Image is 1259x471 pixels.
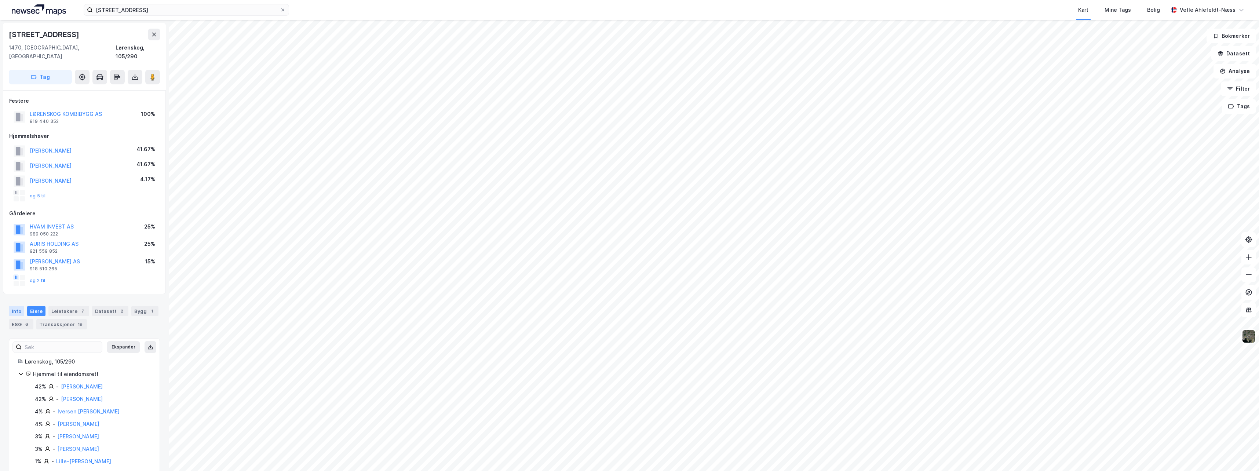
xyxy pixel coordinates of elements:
[1222,99,1256,114] button: Tags
[1211,46,1256,61] button: Datasett
[25,357,151,366] div: Lørenskog, 105/290
[48,306,89,316] div: Leietakere
[30,118,59,124] div: 819 440 352
[1180,6,1236,14] div: Vetle Ahlefeldt-Næss
[76,321,84,328] div: 19
[1221,81,1256,96] button: Filter
[53,407,55,416] div: -
[145,257,155,266] div: 15%
[33,370,151,379] div: Hjemmel til eiendomsrett
[30,248,58,254] div: 921 559 852
[12,4,66,15] img: logo.a4113a55bc3d86da70a041830d287a7e.svg
[144,240,155,248] div: 25%
[27,306,45,316] div: Eiere
[22,342,102,353] input: Søk
[58,408,120,415] a: Iversen [PERSON_NAME]
[1214,64,1256,78] button: Analyse
[9,43,116,61] div: 1470, [GEOGRAPHIC_DATA], [GEOGRAPHIC_DATA]
[1207,29,1256,43] button: Bokmerker
[57,433,99,439] a: [PERSON_NAME]
[92,306,128,316] div: Datasett
[79,307,86,315] div: 7
[61,396,103,402] a: [PERSON_NAME]
[9,96,160,105] div: Festere
[1222,436,1259,471] div: Kontrollprogram for chat
[1147,6,1160,14] div: Bolig
[136,160,155,169] div: 41.67%
[136,145,155,154] div: 41.67%
[35,420,43,428] div: 4%
[93,4,280,15] input: Søk på adresse, matrikkel, gårdeiere, leietakere eller personer
[148,307,156,315] div: 1
[30,231,58,237] div: 989 050 222
[35,445,43,453] div: 3%
[9,306,24,316] div: Info
[9,29,81,40] div: [STREET_ADDRESS]
[144,222,155,231] div: 25%
[35,432,43,441] div: 3%
[52,432,55,441] div: -
[140,175,155,184] div: 4.17%
[35,395,46,404] div: 42%
[107,341,140,353] button: Ekspander
[35,407,43,416] div: 4%
[51,457,54,466] div: -
[116,43,160,61] div: Lørenskog, 105/290
[141,110,155,118] div: 100%
[53,420,55,428] div: -
[57,446,99,452] a: [PERSON_NAME]
[35,382,46,391] div: 42%
[131,306,158,316] div: Bygg
[56,458,111,464] a: Lille-[PERSON_NAME]
[1242,329,1256,343] img: 9k=
[58,421,99,427] a: [PERSON_NAME]
[30,266,57,272] div: 918 510 265
[118,307,125,315] div: 2
[61,383,103,390] a: [PERSON_NAME]
[23,321,30,328] div: 6
[1105,6,1131,14] div: Mine Tags
[9,132,160,140] div: Hjemmelshaver
[56,382,59,391] div: -
[1078,6,1088,14] div: Kart
[52,445,55,453] div: -
[9,319,33,329] div: ESG
[1222,436,1259,471] iframe: Chat Widget
[35,457,41,466] div: 1%
[36,319,87,329] div: Transaksjoner
[56,395,59,404] div: -
[9,70,72,84] button: Tag
[9,209,160,218] div: Gårdeiere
